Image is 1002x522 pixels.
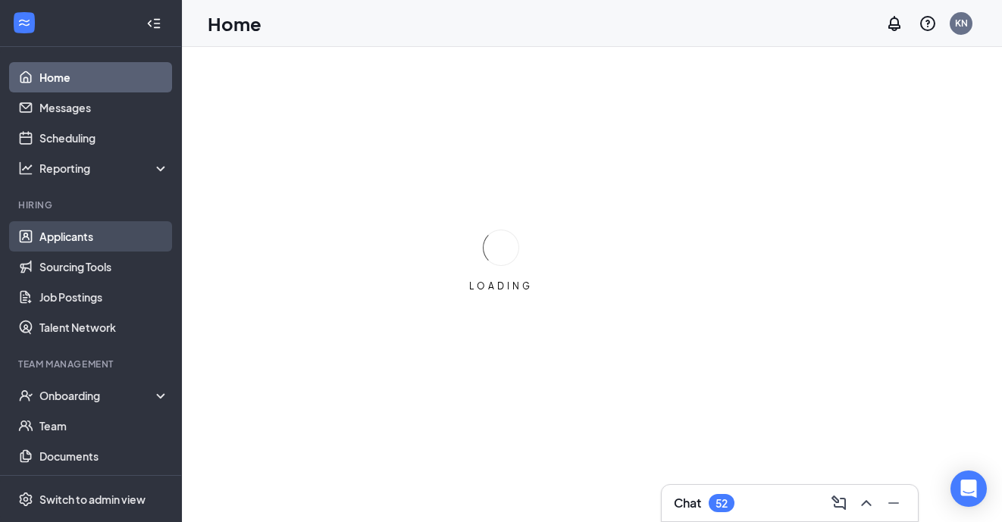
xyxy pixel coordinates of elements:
h3: Chat [674,495,701,511]
a: Home [39,62,169,92]
div: Onboarding [39,388,156,403]
a: Sourcing Tools [39,252,169,282]
a: Messages [39,92,169,123]
div: Team Management [18,358,166,370]
div: Open Intercom Messenger [950,470,987,507]
button: Minimize [881,491,906,515]
svg: Minimize [885,494,903,512]
svg: WorkstreamLogo [17,15,32,30]
svg: Settings [18,492,33,507]
button: ChevronUp [854,491,878,515]
a: Talent Network [39,312,169,342]
div: LOADING [463,280,539,292]
div: 52 [715,497,728,510]
a: SurveysCrown [39,471,169,502]
svg: QuestionInfo [919,14,937,33]
svg: ChevronUp [857,494,875,512]
svg: ComposeMessage [830,494,848,512]
svg: Notifications [885,14,903,33]
a: Scheduling [39,123,169,153]
button: ComposeMessage [827,491,851,515]
div: KN [955,17,968,30]
a: Job Postings [39,282,169,312]
svg: Collapse [146,16,161,31]
svg: Analysis [18,161,33,176]
a: Applicants [39,221,169,252]
div: Reporting [39,161,170,176]
div: Switch to admin view [39,492,146,507]
h1: Home [208,11,261,36]
svg: UserCheck [18,388,33,403]
div: Hiring [18,198,166,211]
a: Documents [39,441,169,471]
a: Team [39,411,169,441]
